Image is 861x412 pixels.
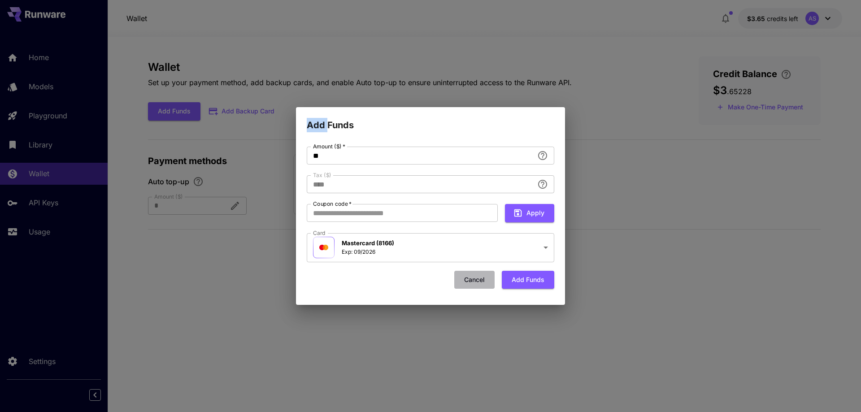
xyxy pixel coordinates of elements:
[505,204,554,222] button: Apply
[313,200,352,208] label: Coupon code
[296,107,565,132] h2: Add Funds
[454,271,495,289] button: Cancel
[502,271,554,289] button: Add funds
[313,229,326,237] label: Card
[313,171,331,179] label: Tax ($)
[342,248,394,256] p: Exp: 09/2026
[342,239,394,248] p: Mastercard (8166)
[313,143,345,150] label: Amount ($)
